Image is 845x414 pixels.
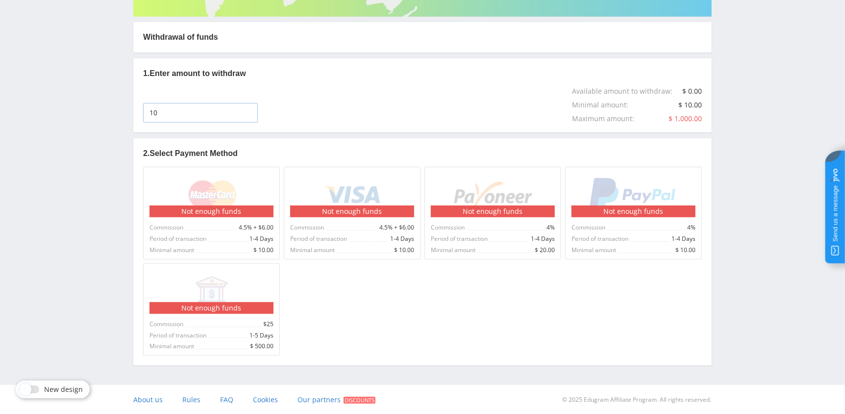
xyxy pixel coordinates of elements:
[678,101,702,109] div: $ 10.00
[392,247,414,254] span: $ 10.00
[323,178,381,213] img: Visa
[298,395,341,404] span: Our partners
[377,224,414,231] span: 4.5% + $6.00
[533,247,555,254] span: $ 20.00
[44,386,83,393] span: New design
[431,224,467,231] span: Commission
[143,68,702,79] p: 1. Enter amount to withdraw
[669,114,702,123] span: $ 1,000.00
[248,343,273,350] span: $ 500.00
[290,247,337,254] span: Minimal amount
[388,235,414,242] span: 1-4 Days
[149,235,208,242] span: Period of transaction
[248,332,273,339] span: 1-5 Days
[673,247,696,254] span: $ 10.00
[149,206,273,217] div: Not enough funds
[670,235,696,242] span: 1-4 Days
[143,32,702,43] p: Withdrawal of funds
[261,321,273,328] span: $25
[682,87,702,95] div: $ 0.00
[290,206,414,217] div: Not enough funds
[253,395,278,404] span: Cookies
[431,247,477,254] span: Minimal amount
[290,235,349,242] span: Period of transaction
[149,247,196,254] span: Minimal amount
[572,235,630,242] span: Period of transaction
[194,274,229,310] img: Банковский перевод
[588,178,679,213] img: PayPal
[133,395,163,404] span: About us
[572,206,696,217] div: Not enough funds
[248,235,273,242] span: 1-4 Days
[251,247,273,254] span: $ 10.00
[237,224,273,231] span: 4.5% + $6.00
[149,224,185,231] span: Commission
[182,178,241,213] img: MasterCard
[290,224,326,231] span: Commission
[344,397,375,404] span: Discounts
[545,224,555,231] span: 4%
[149,332,208,339] span: Period of transaction
[449,178,537,213] img: Payoneer
[572,101,638,109] div: Minimal amount :
[143,148,702,159] p: 2. Select Payment Method
[572,247,618,254] span: Minimal amount
[149,321,185,328] span: Commission
[149,302,273,314] div: Not enough funds
[149,343,196,350] span: Minimal amount
[572,115,644,123] div: Maximum amount :
[182,395,200,404] span: Rules
[572,87,682,95] div: Available amount to withdraw :
[220,395,233,404] span: FAQ
[685,224,696,231] span: 4%
[529,235,555,242] span: 1-4 Days
[431,235,490,242] span: Period of transaction
[431,206,555,217] div: Not enough funds
[572,224,607,231] span: Commission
